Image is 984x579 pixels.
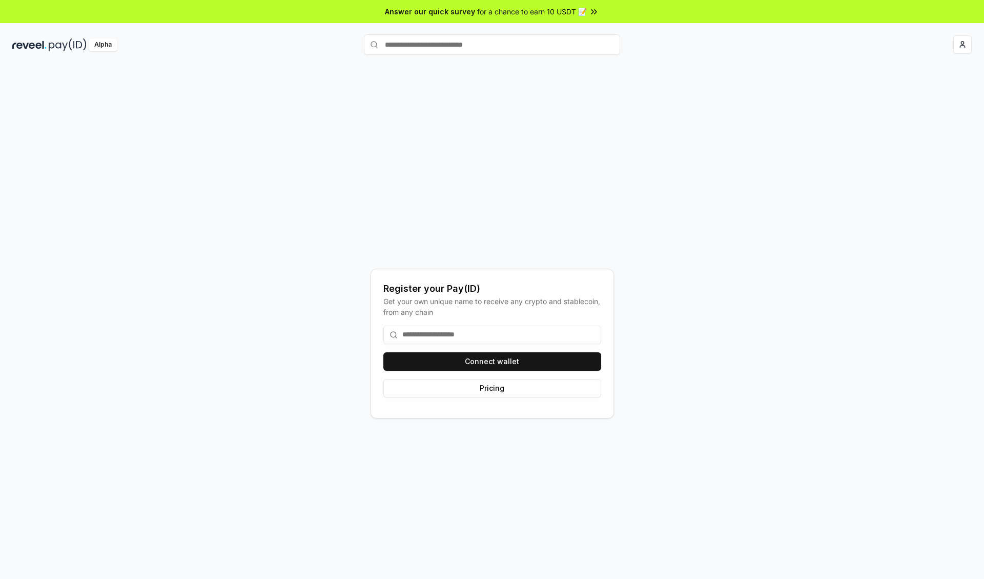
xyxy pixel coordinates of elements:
img: pay_id [49,38,87,51]
span: Answer our quick survey [385,6,475,17]
div: Alpha [89,38,117,51]
span: for a chance to earn 10 USDT 📝 [477,6,587,17]
button: Pricing [383,379,601,397]
div: Register your Pay(ID) [383,282,601,296]
img: reveel_dark [12,38,47,51]
button: Connect wallet [383,352,601,371]
div: Get your own unique name to receive any crypto and stablecoin, from any chain [383,296,601,317]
